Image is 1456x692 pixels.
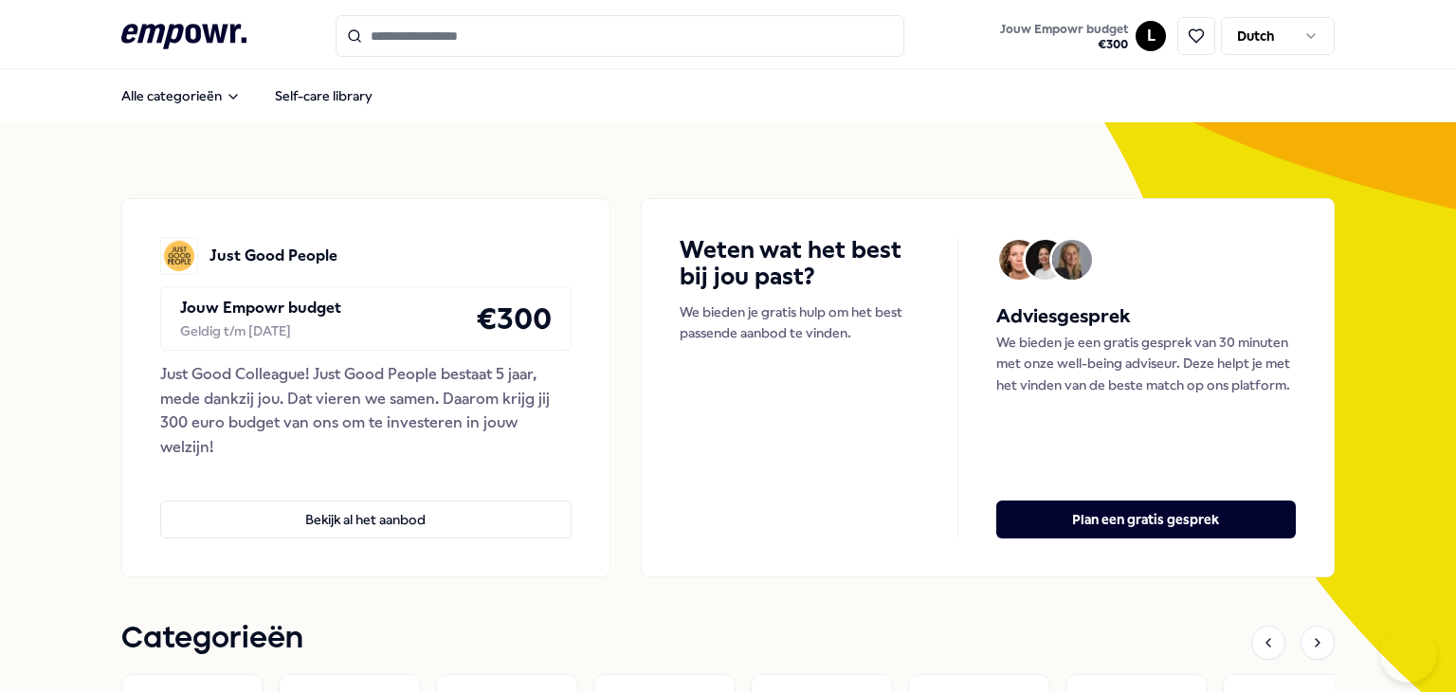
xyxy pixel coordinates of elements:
[996,301,1296,332] h5: Adviesgesprek
[106,77,388,115] nav: Main
[1000,37,1128,52] span: € 300
[1052,240,1092,280] img: Avatar
[476,295,552,342] h4: € 300
[999,240,1039,280] img: Avatar
[1000,22,1128,37] span: Jouw Empowr budget
[680,301,919,344] p: We bieden je gratis hulp om het best passende aanbod te vinden.
[160,470,572,538] a: Bekijk al het aanbod
[996,18,1132,56] button: Jouw Empowr budget€300
[121,615,303,663] h1: Categorieën
[160,501,572,538] button: Bekijk al het aanbod
[1380,626,1437,683] iframe: Help Scout Beacon - Open
[336,15,904,57] input: Search for products, categories or subcategories
[160,237,198,275] img: Just Good People
[996,501,1296,538] button: Plan een gratis gesprek
[160,362,572,459] div: Just Good Colleague! Just Good People bestaat 5 jaar, mede dankzij jou. Dat vieren we samen. Daar...
[180,296,341,320] p: Jouw Empowr budget
[1026,240,1065,280] img: Avatar
[106,77,256,115] button: Alle categorieën
[996,332,1296,395] p: We bieden je een gratis gesprek van 30 minuten met onze well-being adviseur. Deze helpt je met he...
[680,237,919,290] h4: Weten wat het best bij jou past?
[260,77,388,115] a: Self-care library
[180,320,341,341] div: Geldig t/m [DATE]
[209,244,337,268] p: Just Good People
[992,16,1136,56] a: Jouw Empowr budget€300
[1136,21,1166,51] button: L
